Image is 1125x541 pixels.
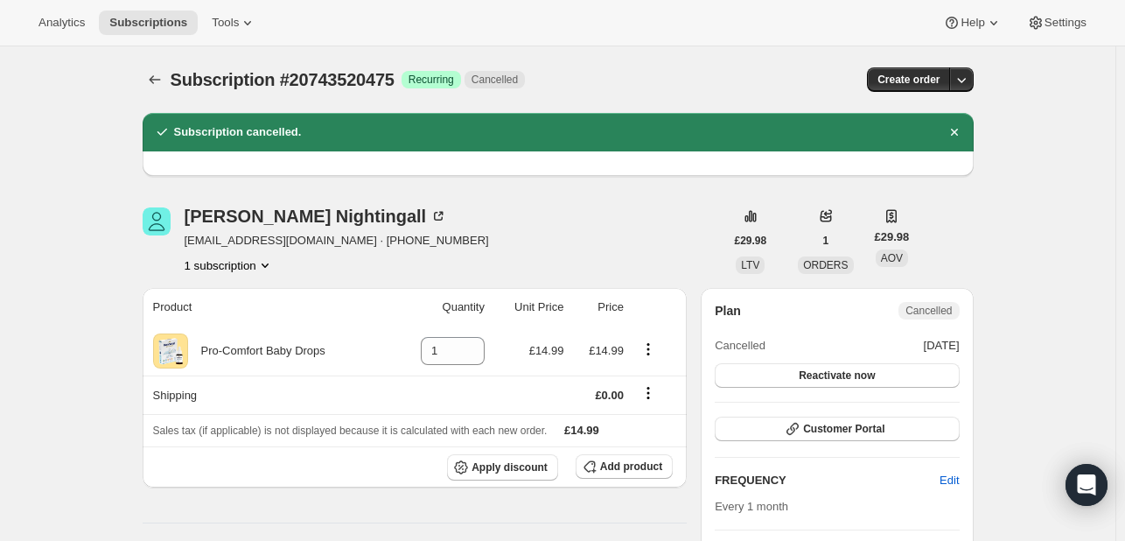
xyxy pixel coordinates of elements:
span: Apply discount [472,460,548,474]
th: Price [569,288,629,327]
span: £29.98 [735,234,767,248]
span: LTV [741,259,759,271]
button: Customer Portal [715,417,959,441]
button: Product actions [185,256,274,274]
span: £14.99 [564,424,599,437]
span: [EMAIL_ADDRESS][DOMAIN_NAME] · [PHONE_NUMBER] [185,232,489,249]
button: £29.98 [724,228,778,253]
span: Sales tax (if applicable) is not displayed because it is calculated with each new order. [153,425,548,437]
img: product img [153,334,188,369]
span: Cancelled [472,73,518,87]
h2: FREQUENCY [715,472,940,489]
button: Settings [1017,11,1097,35]
button: Edit [929,467,969,495]
span: Create order [877,73,940,87]
span: [DATE] [924,337,960,355]
th: Shipping [143,376,392,414]
button: Product actions [634,340,662,359]
span: Cancelled [905,304,952,318]
button: Reactivate now [715,363,959,388]
button: Create order [867,67,950,92]
span: Subscription #20743520475 [171,70,395,89]
h2: Subscription cancelled. [174,123,302,141]
div: Pro-Comfort Baby Drops [188,342,325,360]
span: Rebecca Nightingall [143,207,171,235]
span: Cancelled [715,337,765,355]
span: Subscriptions [109,16,187,30]
span: 1 [823,234,829,248]
span: Every 1 month [715,500,788,513]
span: £14.99 [529,344,564,357]
button: Subscriptions [143,67,167,92]
span: Analytics [38,16,85,30]
button: Add product [576,454,673,479]
button: Dismiss notification [942,120,967,144]
h2: Plan [715,302,741,320]
th: Quantity [391,288,489,327]
span: Settings [1045,16,1087,30]
th: Product [143,288,392,327]
div: [PERSON_NAME] Nightingall [185,207,448,225]
span: Customer Portal [803,422,884,436]
span: AOV [881,252,903,264]
div: Open Intercom Messenger [1066,464,1108,506]
span: ORDERS [803,259,848,271]
span: Help [961,16,984,30]
button: Tools [201,11,267,35]
span: Add product [600,460,662,474]
span: Tools [212,16,239,30]
button: Help [933,11,1012,35]
span: £0.00 [595,389,624,402]
th: Unit Price [490,288,569,327]
span: Edit [940,472,959,489]
span: £29.98 [875,228,910,246]
span: Recurring [409,73,454,87]
button: Analytics [28,11,95,35]
span: £14.99 [589,344,624,357]
button: 1 [813,228,840,253]
span: Reactivate now [799,369,875,383]
button: Subscriptions [99,11,198,35]
button: Apply discount [447,454,558,481]
button: Shipping actions [634,383,662,403]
